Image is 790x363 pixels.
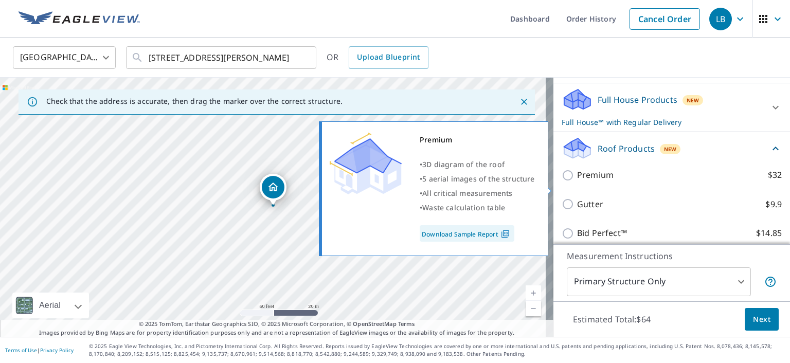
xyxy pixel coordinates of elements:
div: [GEOGRAPHIC_DATA] [13,43,116,72]
div: Aerial [36,293,64,318]
p: Full House Products [598,94,677,106]
p: Bid Perfect™ [577,227,627,240]
span: Your report will include only the primary structure on the property. For example, a detached gara... [764,276,777,288]
p: Check that the address is accurate, then drag the marker over the correct structure. [46,97,343,106]
a: Privacy Policy [40,347,74,354]
p: Full House™ with Regular Delivery [562,117,763,128]
a: Current Level 19, Zoom Out [526,301,541,316]
div: Aerial [12,293,89,318]
p: Gutter [577,198,603,211]
div: Roof ProductsNew [562,136,782,160]
span: New [687,96,699,104]
img: Premium [330,133,402,194]
img: EV Logo [19,11,140,27]
p: Measurement Instructions [567,250,777,262]
p: $9.9 [765,198,782,211]
button: Next [745,308,779,331]
span: Waste calculation table [422,203,505,212]
div: Full House ProductsNewFull House™ with Regular Delivery [562,87,782,128]
a: OpenStreetMap [353,320,396,328]
button: Close [517,95,531,108]
p: Estimated Total: $64 [565,308,659,331]
a: Terms [398,320,415,328]
input: Search by address or latitude-longitude [149,43,295,72]
span: Next [753,313,770,326]
div: Dropped pin, building 1, Residential property, 131 N Eagle Creek Dr Lexington, KY 40509 [260,174,286,206]
a: Download Sample Report [420,225,514,242]
p: Roof Products [598,142,655,155]
div: • [420,172,535,186]
span: 5 aerial images of the structure [422,174,534,184]
span: © 2025 TomTom, Earthstar Geographics SIO, © 2025 Microsoft Corporation, © [139,320,415,329]
a: Upload Blueprint [349,46,428,69]
p: © 2025 Eagle View Technologies, Inc. and Pictometry International Corp. All Rights Reserved. Repo... [89,342,785,358]
div: • [420,186,535,201]
p: $32 [768,169,782,181]
span: 3D diagram of the roof [422,159,505,169]
p: | [5,347,74,353]
a: Terms of Use [5,347,37,354]
div: • [420,157,535,172]
p: $14.85 [756,227,782,240]
p: Premium [577,169,614,181]
a: Current Level 19, Zoom In [526,285,541,301]
span: New [664,145,677,153]
div: OR [327,46,428,69]
div: Premium [420,133,535,147]
div: • [420,201,535,215]
span: Upload Blueprint [357,51,420,64]
a: Cancel Order [630,8,700,30]
img: Pdf Icon [498,229,512,239]
div: Primary Structure Only [567,267,751,296]
span: All critical measurements [422,188,512,198]
div: LB [709,8,732,30]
